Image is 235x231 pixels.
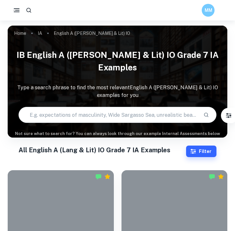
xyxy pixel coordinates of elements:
img: Marked [209,173,215,180]
p: Type a search phrase to find the most relevant English A ([PERSON_NAME] & Lit) IO examples for you [8,84,227,99]
p: English A ([PERSON_NAME] & Lit) IO [54,30,130,37]
button: Filter [222,109,235,122]
img: Marked [95,173,102,180]
button: Filter [186,146,216,157]
h6: Not sure what to search for? You can always look through our example Internal Assessments below f... [8,131,227,144]
button: Search [201,109,212,120]
a: IA [38,29,42,38]
button: MM [202,4,215,17]
a: Home [14,29,26,38]
h1: IB English A ([PERSON_NAME] & Lit) IO Grade 7 IA examples [8,46,227,76]
div: Premium [104,173,111,180]
div: Premium [218,173,224,180]
input: E.g. expectations of masculinity, Wide Sargasso Sea, unrealistic beauty standards... [19,106,198,124]
h1: All English A (Lang & Lit) IO Grade 7 IA Examples [19,145,186,155]
h6: MM [205,7,212,14]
